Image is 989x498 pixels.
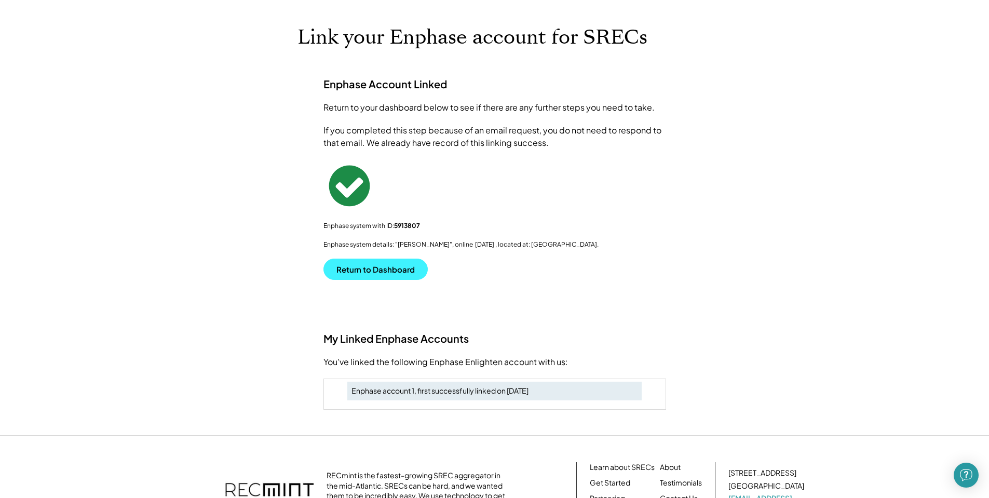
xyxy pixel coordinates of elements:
div: Open Intercom Messenger [954,463,979,488]
div: Enphase system with ID: [323,222,666,230]
div: [GEOGRAPHIC_DATA] [728,481,804,491]
a: About [660,462,681,473]
a: Learn about SRECs [590,462,655,473]
h3: Enphase Account Linked [323,77,447,91]
button: Return to Dashboard [323,259,428,280]
h3: My Linked Enphase Accounts [323,332,666,345]
div: Enphase account 1, first successfully linked on [DATE] [351,386,638,396]
div: Return to your dashboard below to see if there are any further steps you need to take. [323,101,666,114]
a: Testimonials [660,478,702,488]
h1: Link your Enphase account for SRECs [297,25,692,50]
div: You've linked the following Enphase Enlighten account with us: [323,356,666,368]
div: If you completed this step because of an email request, you do not need to respond to that email.... [323,124,666,149]
div: [STREET_ADDRESS] [728,468,796,478]
div: Enphase system details: "[PERSON_NAME]", online [DATE] , located at: [GEOGRAPHIC_DATA]. [323,240,666,249]
a: Get Started [590,478,630,488]
strong: 5913807 [394,222,420,230]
